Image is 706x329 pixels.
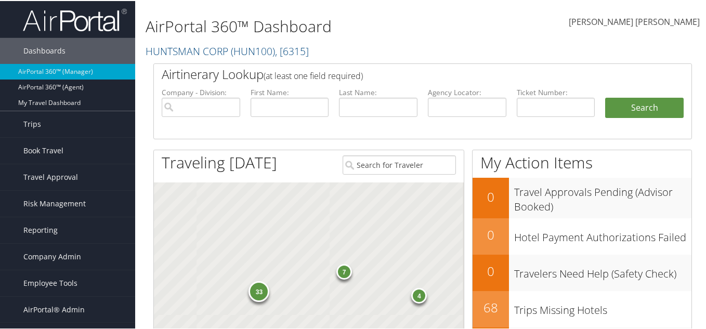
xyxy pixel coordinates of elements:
[162,64,639,82] h2: Airtinerary Lookup
[473,254,691,290] a: 0Travelers Need Help (Safety Check)
[146,15,515,36] h1: AirPortal 360™ Dashboard
[514,260,691,280] h3: Travelers Need Help (Safety Check)
[473,290,691,326] a: 68Trips Missing Hotels
[473,261,509,279] h2: 0
[339,86,417,97] label: Last Name:
[473,225,509,243] h2: 0
[569,5,700,37] a: [PERSON_NAME] [PERSON_NAME]
[514,224,691,244] h3: Hotel Payment Authorizations Failed
[249,280,269,301] div: 33
[23,7,127,31] img: airportal-logo.png
[411,287,427,302] div: 4
[517,86,595,97] label: Ticket Number:
[473,151,691,173] h1: My Action Items
[264,69,363,81] span: (at least one field required)
[23,296,85,322] span: AirPortal® Admin
[343,154,456,174] input: Search for Traveler
[23,216,58,242] span: Reporting
[336,263,352,279] div: 7
[275,43,309,57] span: , [ 6315 ]
[473,217,691,254] a: 0Hotel Payment Authorizations Failed
[514,179,691,213] h3: Travel Approvals Pending (Advisor Booked)
[514,297,691,317] h3: Trips Missing Hotels
[23,243,81,269] span: Company Admin
[428,86,506,97] label: Agency Locator:
[23,37,66,63] span: Dashboards
[231,43,275,57] span: ( HUN100 )
[473,177,691,217] a: 0Travel Approvals Pending (Advisor Booked)
[23,137,63,163] span: Book Travel
[23,269,77,295] span: Employee Tools
[569,15,700,27] span: [PERSON_NAME] [PERSON_NAME]
[473,187,509,205] h2: 0
[605,97,684,117] button: Search
[23,190,86,216] span: Risk Management
[162,86,240,97] label: Company - Division:
[23,110,41,136] span: Trips
[251,86,329,97] label: First Name:
[146,43,309,57] a: HUNTSMAN CORP
[162,151,277,173] h1: Traveling [DATE]
[23,163,78,189] span: Travel Approval
[473,298,509,315] h2: 68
